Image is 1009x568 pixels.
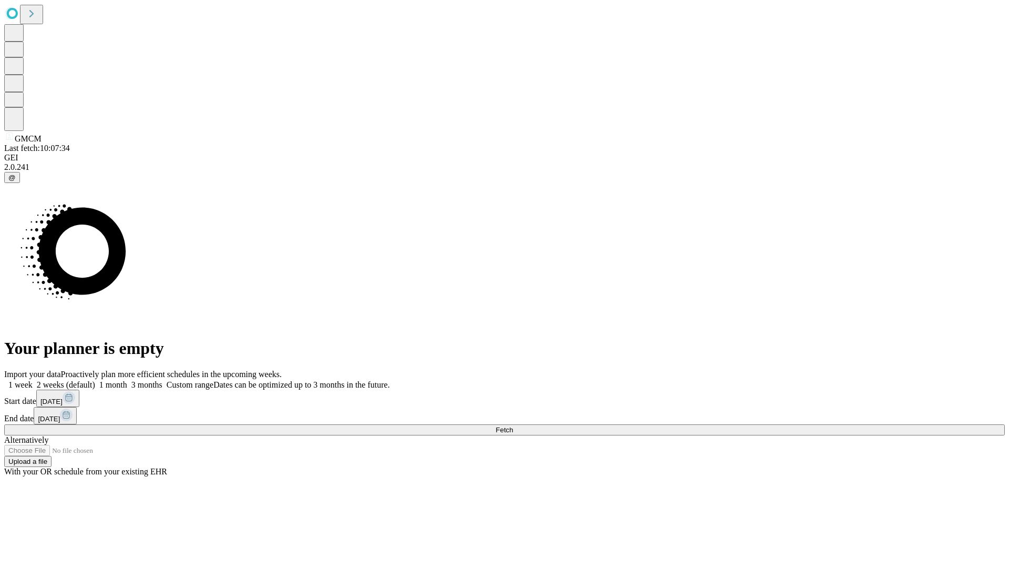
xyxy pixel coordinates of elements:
[167,380,213,389] span: Custom range
[4,456,52,467] button: Upload a file
[40,398,63,405] span: [DATE]
[61,370,282,379] span: Proactively plan more efficient schedules in the upcoming weeks.
[213,380,389,389] span: Dates can be optimized up to 3 months in the future.
[4,424,1005,435] button: Fetch
[4,144,70,153] span: Last fetch: 10:07:34
[38,415,60,423] span: [DATE]
[36,390,79,407] button: [DATE]
[4,339,1005,358] h1: Your planner is empty
[4,172,20,183] button: @
[8,174,16,181] span: @
[4,163,1005,172] div: 2.0.241
[15,134,42,143] span: GMCM
[4,407,1005,424] div: End date
[496,426,513,434] span: Fetch
[4,390,1005,407] div: Start date
[34,407,77,424] button: [DATE]
[4,370,61,379] span: Import your data
[131,380,162,389] span: 3 months
[8,380,33,389] span: 1 week
[4,435,48,444] span: Alternatively
[4,153,1005,163] div: GEI
[99,380,127,389] span: 1 month
[37,380,95,389] span: 2 weeks (default)
[4,467,167,476] span: With your OR schedule from your existing EHR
